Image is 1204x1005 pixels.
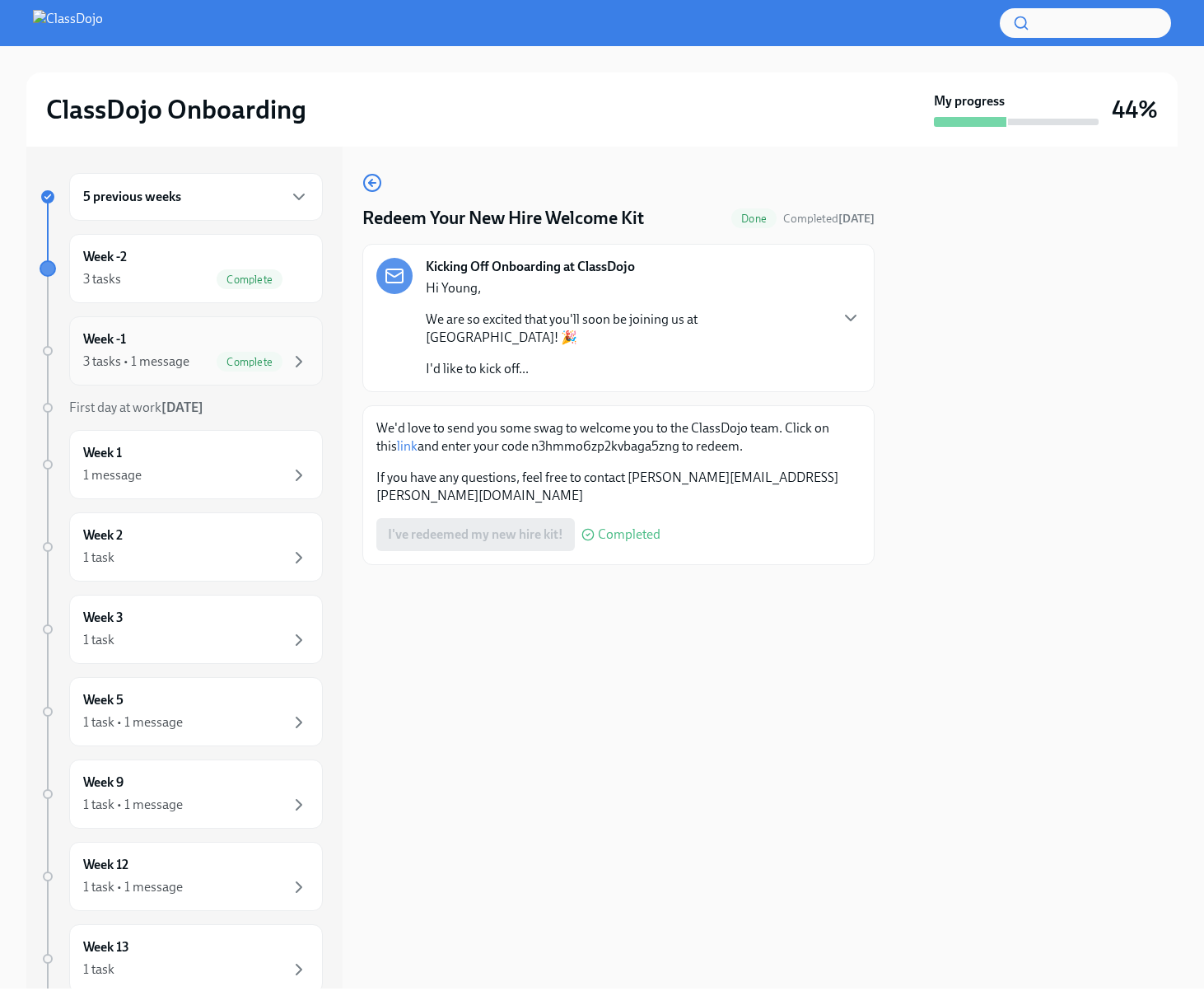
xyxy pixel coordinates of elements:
[217,356,282,368] span: Complete
[33,10,103,36] img: ClassDojo
[83,691,124,709] h6: Week 5
[83,631,114,649] div: 1 task
[83,353,189,371] div: 3 tasks • 1 message
[783,212,875,226] span: Completed
[83,938,129,956] h6: Week 13
[217,273,282,286] span: Complete
[397,438,418,454] a: link
[40,842,323,911] a: Week 121 task • 1 message
[83,774,124,792] h6: Week 9
[40,760,323,829] a: Week 91 task • 1 message
[40,430,323,499] a: Week 11 message
[598,528,660,541] span: Completed
[40,234,323,303] a: Week -23 tasksComplete
[40,677,323,746] a: Week 51 task • 1 message
[83,713,183,732] div: 1 task • 1 message
[69,173,323,221] div: 5 previous weeks
[83,466,142,484] div: 1 message
[83,796,183,814] div: 1 task • 1 message
[83,549,114,567] div: 1 task
[40,399,323,417] a: First day at work[DATE]
[83,961,114,979] div: 1 task
[426,311,828,347] p: We are so excited that you'll soon be joining us at [GEOGRAPHIC_DATA]! 🎉
[83,248,127,266] h6: Week -2
[1112,95,1158,124] h3: 44%
[934,92,1005,110] strong: My progress
[40,316,323,386] a: Week -13 tasks • 1 messageComplete
[69,400,203,415] span: First day at work
[83,444,122,462] h6: Week 1
[783,211,875,227] span: October 9th, 2025 15:47
[83,856,128,874] h6: Week 12
[376,469,861,505] p: If you have any questions, feel free to contact [PERSON_NAME][EMAIL_ADDRESS][PERSON_NAME][DOMAIN_...
[83,878,183,896] div: 1 task • 1 message
[376,419,861,456] p: We'd love to send you some swag to welcome you to the ClassDojo team. Click on this and enter you...
[362,206,644,231] h4: Redeem Your New Hire Welcome Kit
[83,609,124,627] h6: Week 3
[40,512,323,582] a: Week 21 task
[46,93,306,126] h2: ClassDojo Onboarding
[426,279,828,297] p: Hi Young,
[83,526,123,545] h6: Week 2
[426,258,635,276] strong: Kicking Off Onboarding at ClassDojo
[83,270,121,288] div: 3 tasks
[838,212,875,226] strong: [DATE]
[426,360,828,378] p: I'd like to kick off...
[83,188,181,206] h6: 5 previous weeks
[161,400,203,415] strong: [DATE]
[40,924,323,993] a: Week 131 task
[731,213,777,225] span: Done
[40,595,323,664] a: Week 31 task
[83,330,126,348] h6: Week -1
